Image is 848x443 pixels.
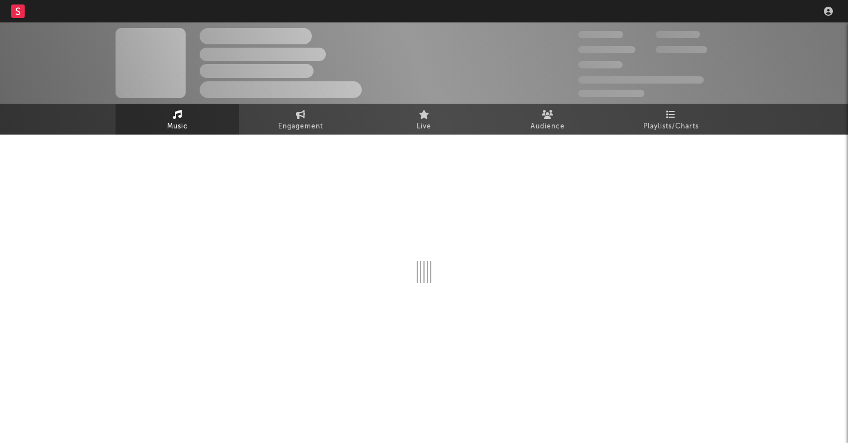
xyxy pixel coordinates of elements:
[362,104,486,135] a: Live
[578,61,623,68] span: 100,000
[578,76,704,84] span: 50,000,000 Monthly Listeners
[486,104,609,135] a: Audience
[167,120,188,133] span: Music
[578,90,644,97] span: Jump Score: 85.0
[531,120,565,133] span: Audience
[578,31,623,38] span: 300,000
[609,104,732,135] a: Playlists/Charts
[417,120,431,133] span: Live
[278,120,323,133] span: Engagement
[116,104,239,135] a: Music
[656,31,700,38] span: 100,000
[239,104,362,135] a: Engagement
[656,46,707,53] span: 1,000,000
[643,120,699,133] span: Playlists/Charts
[578,46,635,53] span: 50,000,000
